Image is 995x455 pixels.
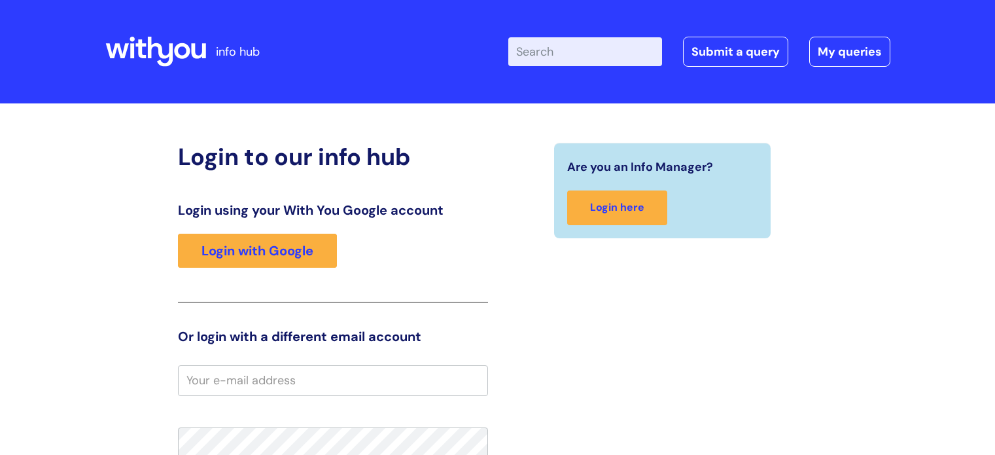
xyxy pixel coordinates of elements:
[508,37,662,66] input: Search
[683,37,788,67] a: Submit a query
[178,202,488,218] h3: Login using your With You Google account
[178,234,337,268] a: Login with Google
[216,41,260,62] p: info hub
[178,365,488,395] input: Your e-mail address
[178,329,488,344] h3: Or login with a different email account
[809,37,890,67] a: My queries
[178,143,488,171] h2: Login to our info hub
[567,156,713,177] span: Are you an Info Manager?
[567,191,667,225] a: Login here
